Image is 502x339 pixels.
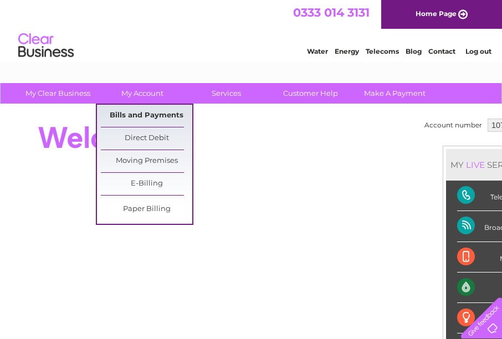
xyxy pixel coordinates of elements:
a: Moving Premises [101,150,192,172]
a: Blog [406,47,422,55]
a: Services [181,83,272,104]
div: LIVE [464,160,487,170]
a: Water [307,47,328,55]
a: Direct Debit [101,127,192,150]
a: My Clear Business [12,83,104,104]
a: Energy [335,47,359,55]
a: Telecoms [366,47,399,55]
a: Contact [428,47,455,55]
a: 0333 014 3131 [293,6,370,19]
a: E-Billing [101,173,192,195]
a: Customer Help [265,83,356,104]
a: Bills and Payments [101,105,192,127]
a: Make A Payment [349,83,440,104]
a: Paper Billing [101,198,192,220]
a: My Account [96,83,188,104]
td: Account number [422,116,485,135]
img: logo.png [18,29,74,63]
a: Log out [465,47,491,55]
